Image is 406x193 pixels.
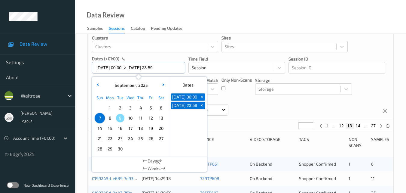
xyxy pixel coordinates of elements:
[125,92,136,103] div: Wed
[126,134,135,143] span: 24
[95,133,105,144] div: Choose Sunday September 21 of 2025
[87,24,109,33] a: Samples
[136,124,145,132] span: 18
[87,25,103,33] div: Samples
[136,134,145,143] span: 25
[371,136,389,148] div: Samples
[346,123,354,129] button: 13
[136,113,146,123] div: Choose Thursday September 11 of 2025
[349,161,350,167] span: 1
[113,82,136,88] span: September
[371,161,374,167] span: 6
[146,92,156,103] div: Fri
[157,114,165,122] span: 13
[116,134,124,143] span: 23
[95,92,105,103] div: Sun
[116,114,124,122] span: 9
[288,56,385,62] p: Session ID
[142,176,196,182] div: [DATE] 14:29:18
[337,123,346,129] button: 12
[92,35,218,41] p: Clusters
[250,176,295,182] div: On Backend
[136,114,145,122] span: 11
[349,136,367,148] div: Non Scans
[115,103,125,113] div: Choose Tuesday September 02 of 2025
[109,25,125,33] div: Sessions
[136,144,146,154] div: Choose Thursday October 02 of 2025
[156,113,166,123] div: Choose Saturday September 13 of 2025
[95,103,105,113] div: Choose Sunday August 31 of 2025
[148,158,157,164] span: Days
[106,134,114,143] span: 22
[199,102,205,109] span: +
[106,114,114,122] span: 8
[116,124,124,132] span: 16
[146,113,156,123] div: Choose Friday September 12 of 2025
[95,123,105,133] div: Choose Sunday September 14 of 2025
[146,144,156,154] div: Choose Friday October 03 of 2025
[95,113,105,123] div: Choose Sunday September 07 of 2025
[106,124,114,132] span: 15
[115,133,125,144] div: Choose Tuesday September 23 of 2025
[115,144,125,154] div: Choose Tuesday September 30 of 2025
[136,104,145,112] span: 4
[157,104,165,112] span: 6
[126,124,135,132] span: 17
[115,113,125,123] div: Choose Tuesday September 09 of 2025
[125,123,136,133] div: Choose Wednesday September 17 of 2025
[200,176,219,181] a: 729TP608
[157,124,165,132] span: 20
[146,123,156,133] div: Choose Friday September 19 of 2025
[136,103,146,113] div: Choose Thursday September 04 of 2025
[116,104,124,112] span: 2
[96,124,104,132] span: 14
[125,144,136,154] div: Choose Wednesday October 01 of 2025
[105,133,115,144] div: Choose Monday September 22 of 2025
[109,24,131,33] a: Sessions
[136,92,146,103] div: Thu
[186,98,228,104] p: Order By
[324,123,330,129] button: 1
[169,79,207,91] div: Dates
[250,161,295,167] div: On Backend
[146,103,156,113] div: Choose Friday September 05 of 2025
[131,24,151,33] a: Catalog
[92,176,174,181] a: 0199245d-e689-7d93-a57d-b8abf4cf958a
[156,123,166,133] div: Choose Saturday September 20 of 2025
[106,104,114,112] span: 1
[125,133,136,144] div: Choose Wednesday September 24 of 2025
[92,56,119,62] p: dates (+01:00)
[126,114,135,122] span: 10
[221,35,348,41] p: Sites
[156,92,166,103] div: Sat
[151,24,188,33] a: Pending Updates
[156,133,166,144] div: Choose Saturday September 27 of 2025
[250,136,295,148] div: Video Storage
[126,104,135,112] span: 3
[87,12,124,18] div: Data Review
[200,161,219,167] a: 457TP651
[299,136,344,148] div: Tags
[105,144,115,154] div: Choose Monday September 29 of 2025
[147,114,155,122] span: 12
[362,123,369,129] button: ...
[171,102,198,109] button: [DATE] 23:59
[116,145,124,153] span: 30
[156,103,166,113] div: Choose Saturday September 06 of 2025
[151,25,182,33] div: Pending Updates
[136,123,146,133] div: Choose Thursday September 18 of 2025
[354,123,362,129] button: 14
[105,92,115,103] div: Mon
[330,123,337,129] button: ...
[198,102,205,109] button: +
[115,123,125,133] div: Choose Tuesday September 16 of 2025
[146,133,156,144] div: Choose Friday September 26 of 2025
[95,144,105,154] div: Choose Sunday September 28 of 2025
[147,134,155,143] span: 26
[349,176,350,181] span: 1
[106,145,114,153] span: 29
[137,82,148,88] span: 2025
[147,124,155,132] span: 19
[221,77,252,83] p: Only Non-Scans
[157,134,165,143] span: 27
